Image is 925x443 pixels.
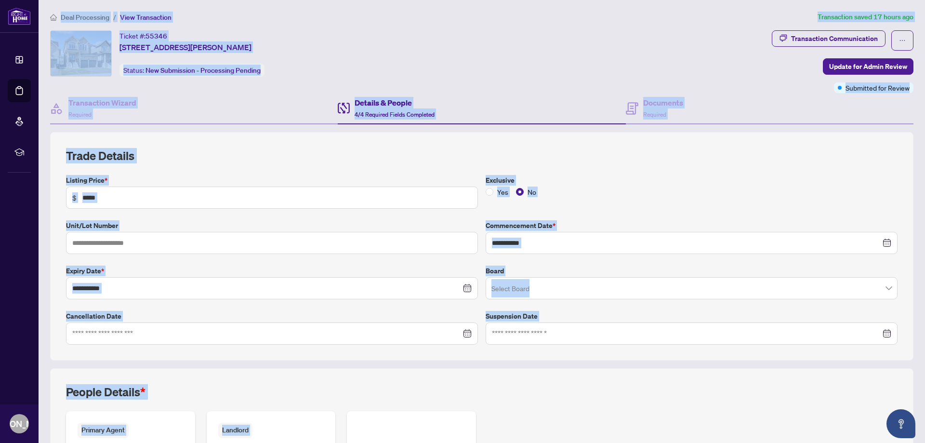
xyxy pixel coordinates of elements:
div: Ticket #: [119,30,167,41]
span: Required [643,111,666,118]
button: Update for Admin Review [823,58,913,75]
span: Required [68,111,92,118]
h4: Details & People [355,97,435,108]
span: Submitted for Review [846,82,910,93]
span: Landlord [218,423,252,438]
h4: Transaction Wizard [68,97,136,108]
h2: Trade Details [66,148,898,163]
span: 55346 [145,32,167,40]
img: logo [8,7,31,25]
li: / [113,12,116,23]
label: Expiry Date [66,266,478,276]
span: Update for Admin Review [829,59,907,74]
div: Transaction Communication [791,31,878,46]
label: Listing Price [66,175,478,186]
h2: People Details [66,384,145,400]
h4: Documents [643,97,683,108]
label: Suspension Date [486,311,898,322]
span: home [50,14,57,21]
div: Status: [119,64,264,77]
span: No [524,187,540,197]
span: 4/4 Required Fields Completed [355,111,435,118]
span: New Submission - Processing Pending [145,66,261,75]
label: Cancellation Date [66,311,478,322]
label: Board [486,266,898,276]
label: Unit/Lot Number [66,220,478,231]
label: Exclusive [486,175,898,186]
span: [STREET_ADDRESS][PERSON_NAME] [119,41,251,53]
span: ellipsis [899,37,906,44]
span: Deal Processing [61,13,109,22]
article: Transaction saved 17 hours ago [818,12,913,23]
span: Primary Agent [78,423,129,438]
img: IMG-N12431422_1.jpg [51,31,111,76]
span: View Transaction [120,13,172,22]
span: $ [72,192,77,203]
button: Open asap [886,409,915,438]
label: Commencement Date [486,220,898,231]
span: Yes [493,187,512,197]
button: Transaction Communication [772,30,885,47]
